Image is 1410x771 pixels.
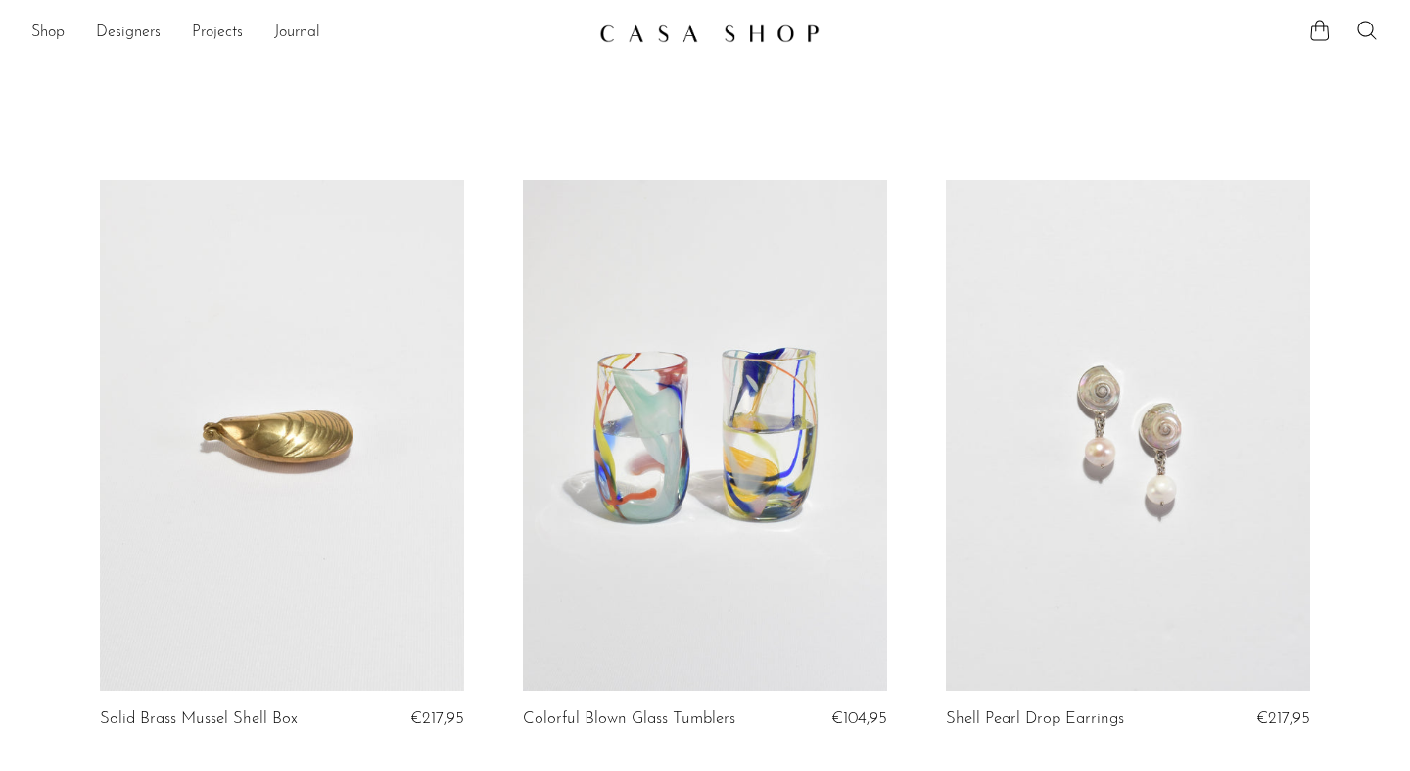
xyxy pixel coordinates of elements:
[192,21,243,46] a: Projects
[946,710,1124,728] a: Shell Pearl Drop Earrings
[831,710,887,727] span: €104,95
[31,17,584,50] ul: NEW HEADER MENU
[96,21,161,46] a: Designers
[100,710,298,728] a: Solid Brass Mussel Shell Box
[31,17,584,50] nav: Desktop navigation
[1256,710,1310,727] span: €217,95
[274,21,320,46] a: Journal
[410,710,464,727] span: €217,95
[31,21,65,46] a: Shop
[523,710,735,728] a: Colorful Blown Glass Tumblers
